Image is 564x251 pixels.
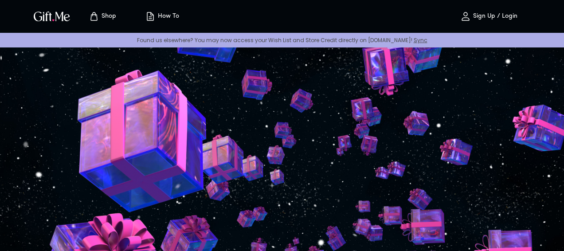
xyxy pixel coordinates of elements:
button: Sign Up / Login [444,2,533,31]
a: Sync [414,36,427,44]
p: Shop [99,13,116,20]
p: How To [156,13,179,20]
button: Store page [78,2,127,31]
img: GiftMe Logo [32,10,72,23]
button: GiftMe Logo [31,11,73,22]
p: Sign Up / Login [471,13,517,20]
p: Found us elsewhere? You may now access your Wish List and Store Credit directly on [DOMAIN_NAME]! [7,36,557,44]
button: How To [137,2,186,31]
img: how-to.svg [145,11,156,22]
